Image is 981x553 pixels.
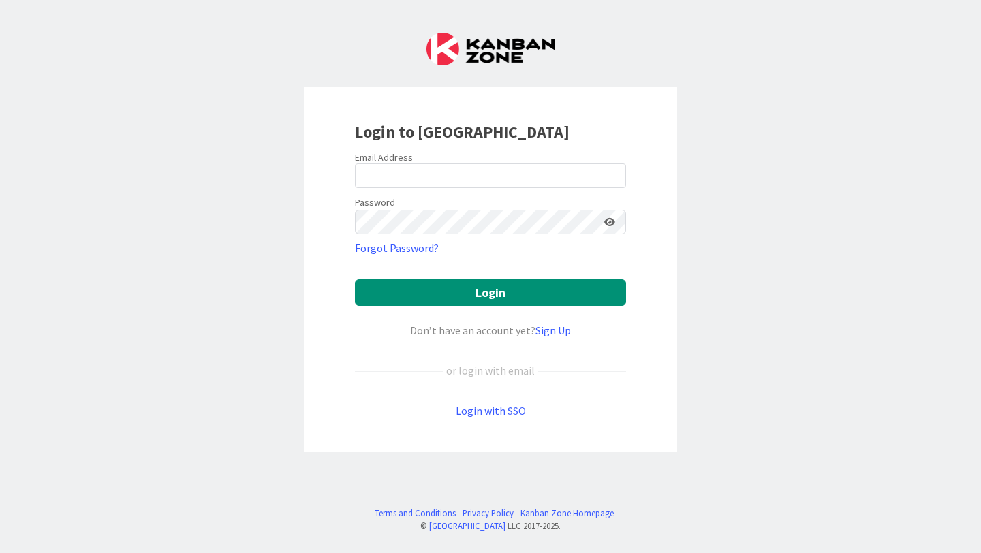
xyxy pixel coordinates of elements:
div: Don’t have an account yet? [355,322,626,338]
b: Login to [GEOGRAPHIC_DATA] [355,121,570,142]
img: Kanban Zone [426,33,555,65]
div: or login with email [443,362,538,379]
div: © LLC 2017- 2025 . [368,520,614,533]
a: [GEOGRAPHIC_DATA] [429,520,505,531]
label: Email Address [355,151,413,163]
a: Sign Up [535,323,571,337]
a: Kanban Zone Homepage [520,507,614,520]
a: Login with SSO [456,404,526,417]
a: Forgot Password? [355,240,439,256]
button: Login [355,279,626,306]
label: Password [355,195,395,210]
a: Terms and Conditions [375,507,456,520]
a: Privacy Policy [463,507,514,520]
